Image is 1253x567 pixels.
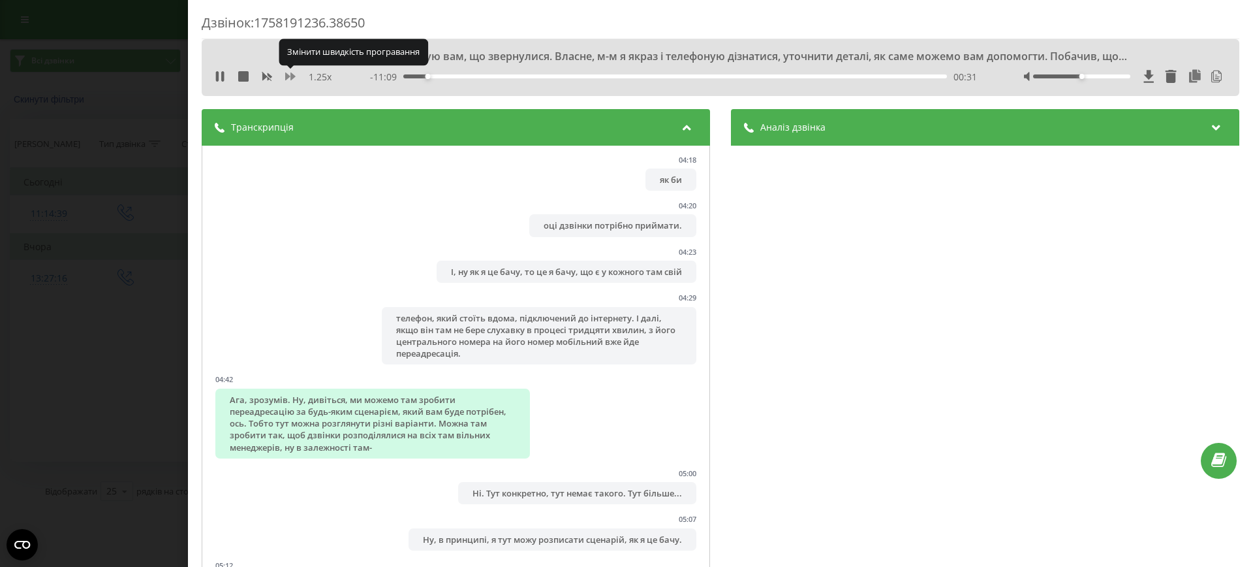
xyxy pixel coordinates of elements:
span: 00:31 [953,71,977,84]
div: І, ну як я це бачу, то це я бачу, що є у кожного там свій [437,261,696,283]
div: Змінити швидкість програвання [279,39,428,65]
div: 04:42 [215,374,233,384]
div: 05:00 [679,468,696,478]
div: Ну, в принципі, я тут можу розписати сценарій, як я це бачу. [409,528,696,551]
button: Open CMP widget [7,529,38,560]
div: 04:18 [679,155,696,165]
div: Accessibility label [425,74,431,79]
span: Аналіз дзвінка [760,121,826,134]
div: Дзвінок : 1758191236.38650 [202,14,1239,39]
div: Ні. Тут конкретно, тут немає такого. Тут більше... [458,482,696,504]
div: як би [645,169,696,191]
div: оці дзвінки потрібно приймати. [529,214,696,236]
span: 1.25 x [309,71,332,84]
span: - 11:09 [370,71,403,84]
div: 05:07 [679,514,696,524]
div: телефон, який стоїть вдома, підключений до інтернету. І далі, якщо він там не бере слухавку в про... [382,307,696,365]
div: Так, супер! Так, дякую вам, що звернулися. Власне, м-м я якраз і телефоную дізнатися, уточнити де... [313,49,1128,63]
div: 04:23 [679,247,696,257]
div: Accessibility label [1079,74,1084,79]
div: 04:29 [679,293,696,302]
div: 04:20 [679,201,696,210]
div: Ага, зрозумів. Ну, дивіться, ми можемо там зробити переадресацію за будь-яким сценарієм, який вам... [215,389,530,459]
span: Транскрипція [231,121,294,134]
